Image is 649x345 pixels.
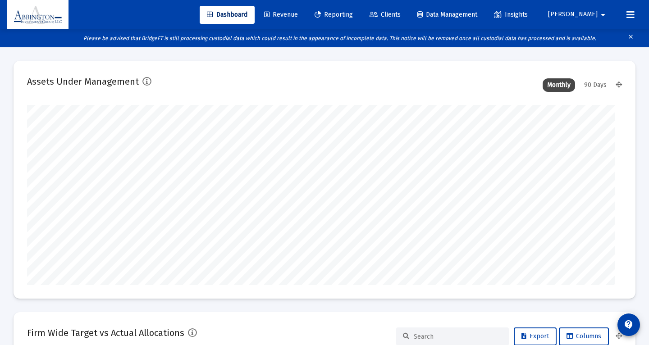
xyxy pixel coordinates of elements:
a: Revenue [257,6,305,24]
mat-icon: contact_support [623,319,634,330]
a: Insights [487,6,535,24]
i: Please be advised that BridgeFT is still processing custodial data which could result in the appe... [83,35,596,41]
a: Data Management [410,6,484,24]
button: [PERSON_NAME] [537,5,619,23]
mat-icon: arrow_drop_down [598,6,608,24]
h2: Firm Wide Target vs Actual Allocations [27,326,184,340]
span: [PERSON_NAME] [548,11,598,18]
span: Data Management [417,11,477,18]
img: Dashboard [14,6,62,24]
span: Reporting [315,11,353,18]
a: Dashboard [200,6,255,24]
span: Revenue [264,11,298,18]
span: Insights [494,11,528,18]
input: Search [414,333,502,340]
a: Clients [362,6,408,24]
h2: Assets Under Management [27,74,139,89]
span: Dashboard [207,11,247,18]
a: Reporting [307,6,360,24]
span: Clients [370,11,401,18]
span: Columns [567,332,601,340]
span: Export [521,332,549,340]
div: 90 Days [580,78,611,92]
mat-icon: clear [627,32,634,45]
div: Monthly [543,78,575,92]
